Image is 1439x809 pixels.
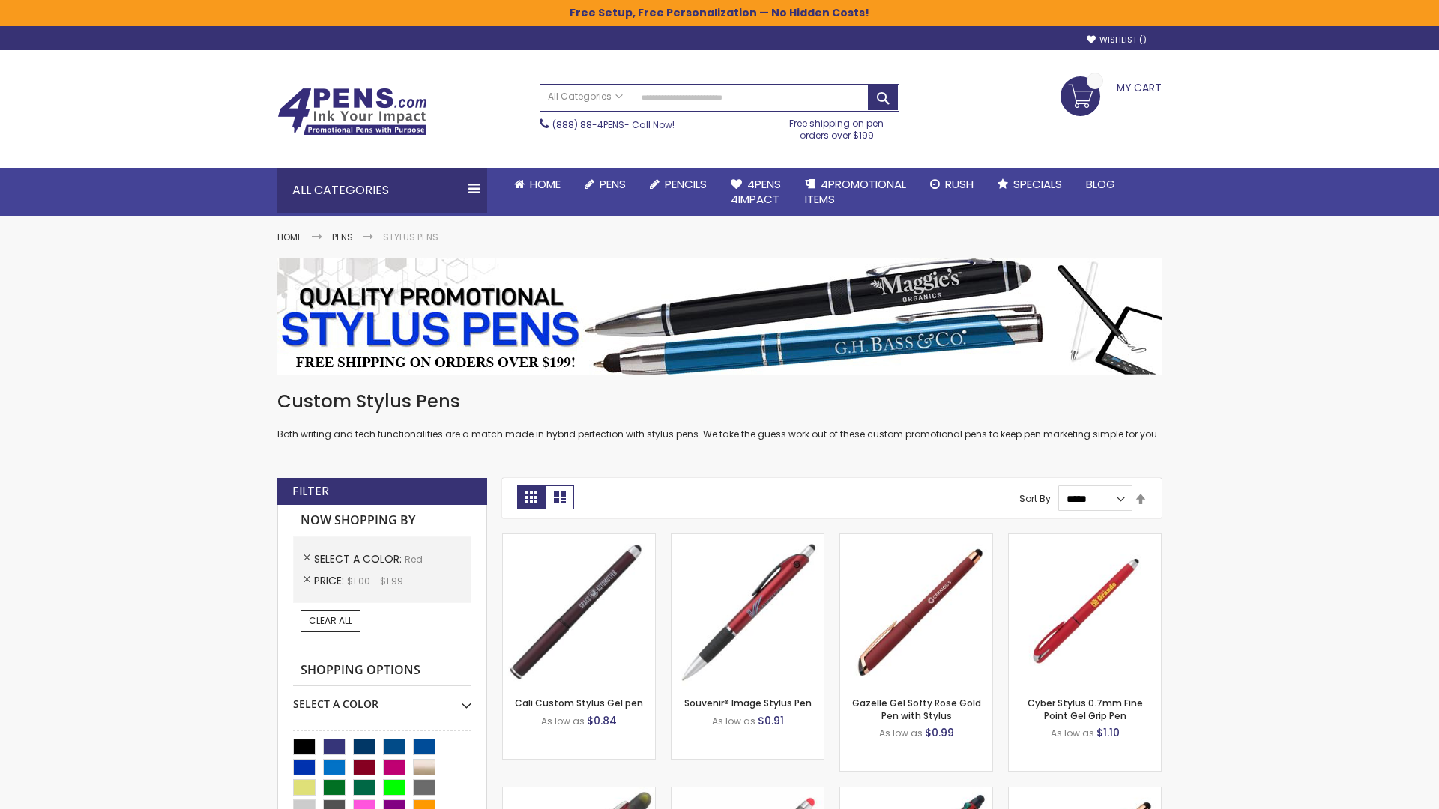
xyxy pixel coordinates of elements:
strong: Grid [517,485,546,509]
a: All Categories [540,85,630,109]
a: Cali Custom Stylus Gel pen [515,697,643,709]
span: Select A Color [314,551,405,566]
span: Pens [600,176,626,192]
span: $0.99 [925,725,954,740]
span: Pencils [665,176,707,192]
div: Both writing and tech functionalities are a match made in hybrid perfection with stylus pens. We ... [277,390,1162,441]
h1: Custom Stylus Pens [277,390,1162,413]
a: Souvenir® Image Stylus Pen [684,697,812,709]
span: As low as [712,715,755,727]
a: Pencils [638,168,719,201]
a: (888) 88-4PENS [552,118,624,131]
span: Price [314,573,347,588]
strong: Stylus Pens [383,231,438,243]
span: $0.91 [758,713,784,728]
a: 4Pens4impact [719,168,793,216]
a: Gazelle Gel Softy Rose Gold Pen with Stylus-Red [840,533,992,546]
img: 4Pens Custom Pens and Promotional Products [277,88,427,136]
span: Blog [1086,176,1115,192]
span: All Categories [548,91,623,103]
span: As low as [879,727,923,739]
span: Home [530,176,561,192]
a: Cyber Stylus 0.7mm Fine Point Gel Grip Pen-Red [1009,533,1161,546]
a: Orbitor 4 Color Assorted Ink Metallic Stylus Pens-Red [840,787,992,799]
a: Wishlist [1087,34,1147,46]
label: Sort By [1019,492,1051,505]
div: All Categories [277,168,487,213]
a: Islander Softy Gel with Stylus - ColorJet Imprint-Red [672,787,824,799]
a: 4PROMOTIONALITEMS [793,168,918,216]
span: $0.84 [587,713,617,728]
img: Stylus Pens [277,258,1162,375]
span: Red [405,553,423,566]
a: Pens [332,231,353,243]
a: Specials [986,168,1074,201]
a: Clear All [301,610,360,631]
a: Gazelle Gel Softy Rose Gold Pen with Stylus [852,697,981,721]
a: Souvenir® Image Stylus Pen-Red [672,533,824,546]
a: Pens [573,168,638,201]
strong: Shopping Options [293,655,471,687]
span: Specials [1013,176,1062,192]
span: $1.10 [1096,725,1120,740]
a: Cali Custom Stylus Gel pen-Red [503,533,655,546]
img: Cali Custom Stylus Gel pen-Red [503,534,655,686]
span: 4PROMOTIONAL ITEMS [805,176,906,207]
img: Gazelle Gel Softy Rose Gold Pen with Stylus-Red [840,534,992,686]
span: - Call Now! [552,118,675,131]
a: Home [502,168,573,201]
span: As low as [541,715,585,727]
span: $1.00 - $1.99 [347,575,403,587]
img: Souvenir® Image Stylus Pen-Red [672,534,824,686]
span: Clear All [309,614,352,627]
strong: Filter [292,483,329,500]
a: Rush [918,168,986,201]
a: Home [277,231,302,243]
a: Cyber Stylus 0.7mm Fine Point Gel Grip Pen [1028,697,1143,721]
div: Free shipping on pen orders over $199 [774,112,900,142]
span: 4Pens 4impact [731,176,781,207]
a: Souvenir® Jalan Highlighter Stylus Pen Combo-Red [503,787,655,799]
span: As low as [1051,727,1094,739]
img: Cyber Stylus 0.7mm Fine Point Gel Grip Pen-Red [1009,534,1161,686]
a: Gazelle Gel Softy Rose Gold Pen with Stylus - ColorJet-Red [1009,787,1161,799]
a: Blog [1074,168,1127,201]
div: Select A Color [293,686,471,712]
strong: Now Shopping by [293,505,471,536]
span: Rush [945,176,974,192]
